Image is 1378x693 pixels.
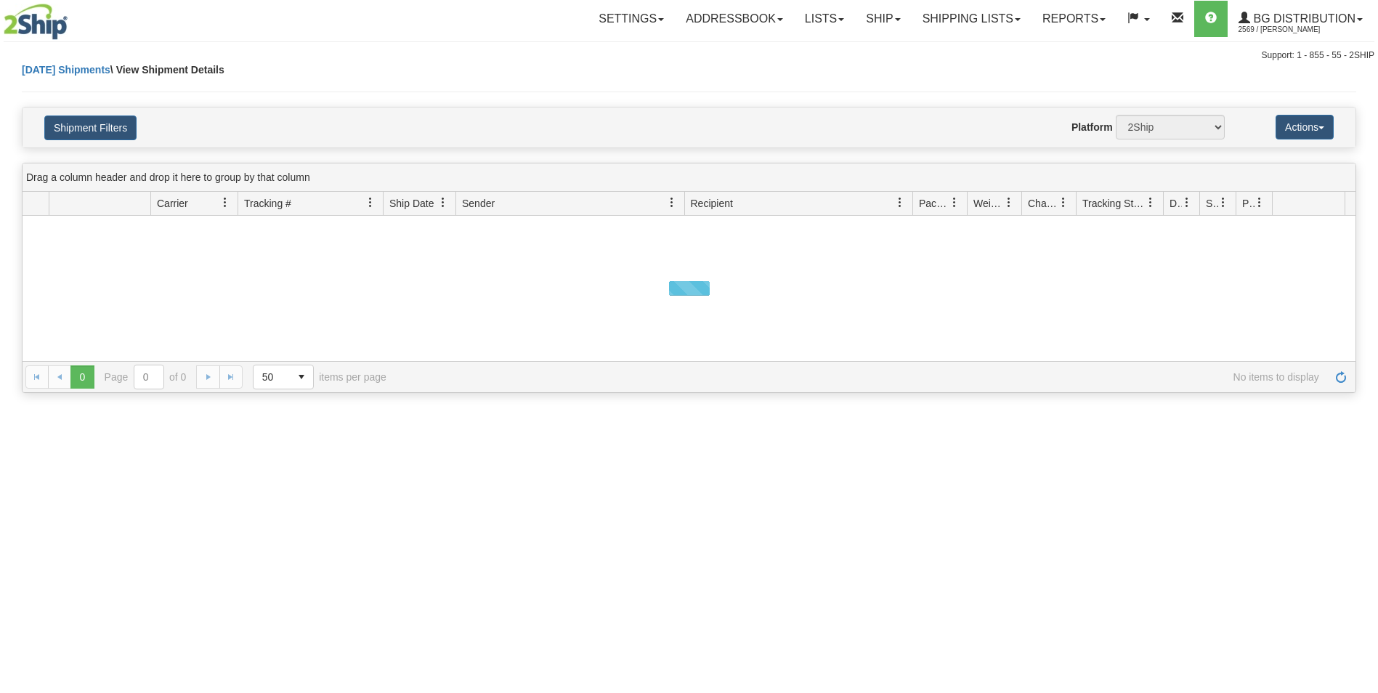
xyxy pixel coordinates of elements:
div: grid grouping header [23,163,1355,192]
span: Carrier [157,196,188,211]
a: Tracking Status filter column settings [1138,190,1163,215]
a: Packages filter column settings [942,190,967,215]
a: Sender filter column settings [660,190,684,215]
a: Ship [855,1,911,37]
span: \ View Shipment Details [110,64,224,76]
a: Refresh [1329,365,1353,389]
button: Actions [1276,115,1334,139]
span: Page 0 [70,365,94,389]
span: Page of 0 [105,365,187,389]
span: select [290,365,313,389]
a: Recipient filter column settings [888,190,912,215]
a: Addressbook [675,1,794,37]
a: Shipment Issues filter column settings [1211,190,1236,215]
span: Page sizes drop down [253,365,314,389]
a: Tracking # filter column settings [358,190,383,215]
span: Ship Date [389,196,434,211]
span: Sender [462,196,495,211]
a: Pickup Status filter column settings [1247,190,1272,215]
span: Tracking Status [1082,196,1146,211]
a: [DATE] Shipments [22,64,110,76]
a: BG Distribution 2569 / [PERSON_NAME] [1228,1,1374,37]
label: Platform [1071,120,1113,134]
a: Weight filter column settings [997,190,1021,215]
a: Ship Date filter column settings [431,190,455,215]
span: Charge [1028,196,1058,211]
span: Pickup Status [1242,196,1255,211]
span: 2569 / [PERSON_NAME] [1239,23,1347,37]
span: Tracking # [244,196,291,211]
a: Settings [588,1,675,37]
span: Weight [973,196,1004,211]
a: Shipping lists [912,1,1032,37]
button: Shipment Filters [44,115,137,140]
span: Recipient [691,196,733,211]
span: Shipment Issues [1206,196,1218,211]
span: Delivery Status [1170,196,1182,211]
div: Support: 1 - 855 - 55 - 2SHIP [4,49,1374,62]
img: logo2569.jpg [4,4,68,40]
a: Lists [794,1,855,37]
a: Reports [1032,1,1116,37]
a: Charge filter column settings [1051,190,1076,215]
span: items per page [253,365,386,389]
span: 50 [262,370,281,384]
a: Delivery Status filter column settings [1175,190,1199,215]
span: Packages [919,196,949,211]
span: No items to display [407,371,1319,383]
span: BG Distribution [1250,12,1355,25]
a: Carrier filter column settings [213,190,238,215]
